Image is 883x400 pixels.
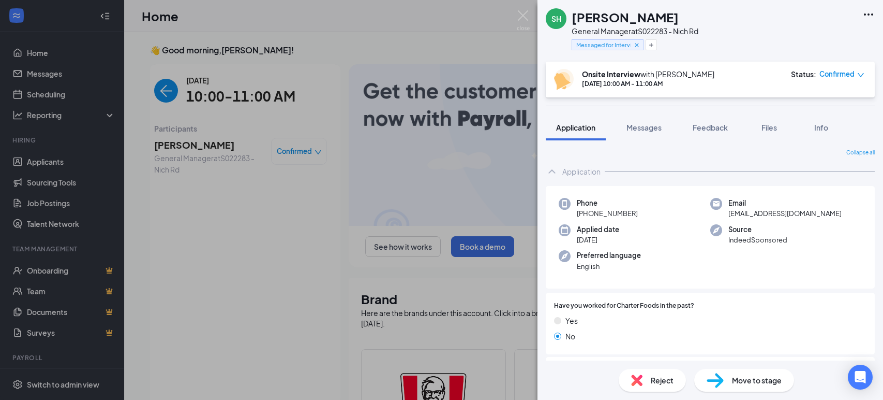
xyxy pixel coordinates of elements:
span: Phone [577,198,638,208]
span: Collapse all [846,149,875,157]
h1: [PERSON_NAME] [572,8,679,26]
span: Applied date [577,224,619,235]
svg: Plus [648,42,654,48]
span: [EMAIL_ADDRESS][DOMAIN_NAME] [728,208,842,219]
span: IndeedSponsored [728,235,787,245]
span: Info [814,123,828,132]
span: down [857,72,864,79]
div: Status : [791,69,816,79]
div: Open Intercom Messenger [848,365,873,390]
button: Plus [646,39,657,50]
div: with [PERSON_NAME] [582,69,714,79]
span: Preferred language [577,250,641,261]
span: Confirmed [819,69,855,79]
span: Feedback [693,123,728,132]
span: Files [761,123,777,132]
span: Source [728,224,787,235]
div: General Manager at S022283 - Nich Rd [572,26,698,36]
div: [DATE] 10:00 AM - 11:00 AM [582,79,714,88]
div: Application [562,166,601,177]
span: Messaged for Interview [576,40,631,49]
span: English [577,261,641,272]
span: [DATE] [577,235,619,245]
span: Email [728,198,842,208]
span: Yes [565,315,578,326]
span: No [565,331,575,342]
span: Messages [626,123,662,132]
span: Move to stage [732,375,782,386]
span: Application [556,123,595,132]
div: SH [551,13,561,24]
span: [PHONE_NUMBER] [577,208,638,219]
svg: Cross [633,41,640,49]
svg: ChevronUp [546,165,558,178]
span: Have you worked for Charter Foods in the past? [554,301,694,311]
span: Reject [651,375,674,386]
svg: Ellipses [862,8,875,21]
b: Onsite Interview [582,69,640,79]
